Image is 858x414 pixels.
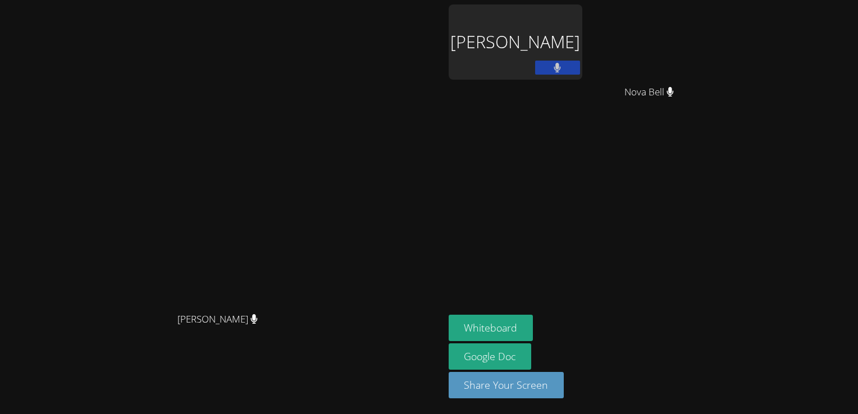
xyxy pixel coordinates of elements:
span: [PERSON_NAME] [177,311,258,328]
button: Share Your Screen [449,372,564,398]
span: Nova Bell [624,84,674,100]
button: Whiteboard [449,315,533,341]
div: [PERSON_NAME] [449,4,582,80]
a: Google Doc [449,343,532,370]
